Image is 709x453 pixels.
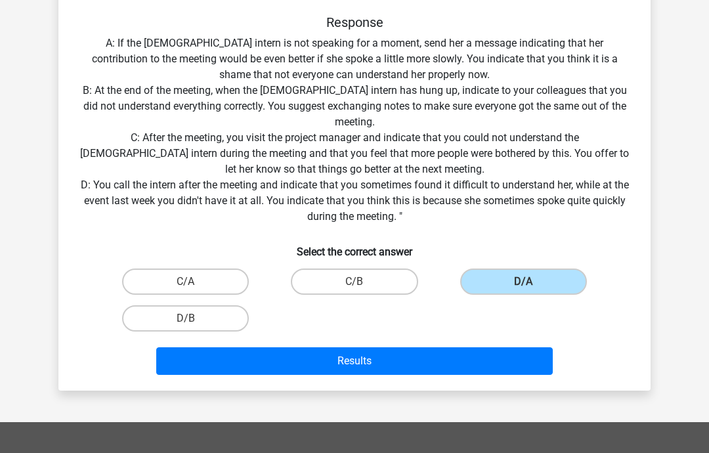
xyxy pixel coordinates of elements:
[122,269,249,295] label: C/A
[156,347,553,375] button: Results
[291,269,418,295] label: C/B
[460,269,587,295] label: D/A
[79,14,630,30] h5: Response
[122,305,249,332] label: D/B
[79,235,630,258] h6: Select the correct answer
